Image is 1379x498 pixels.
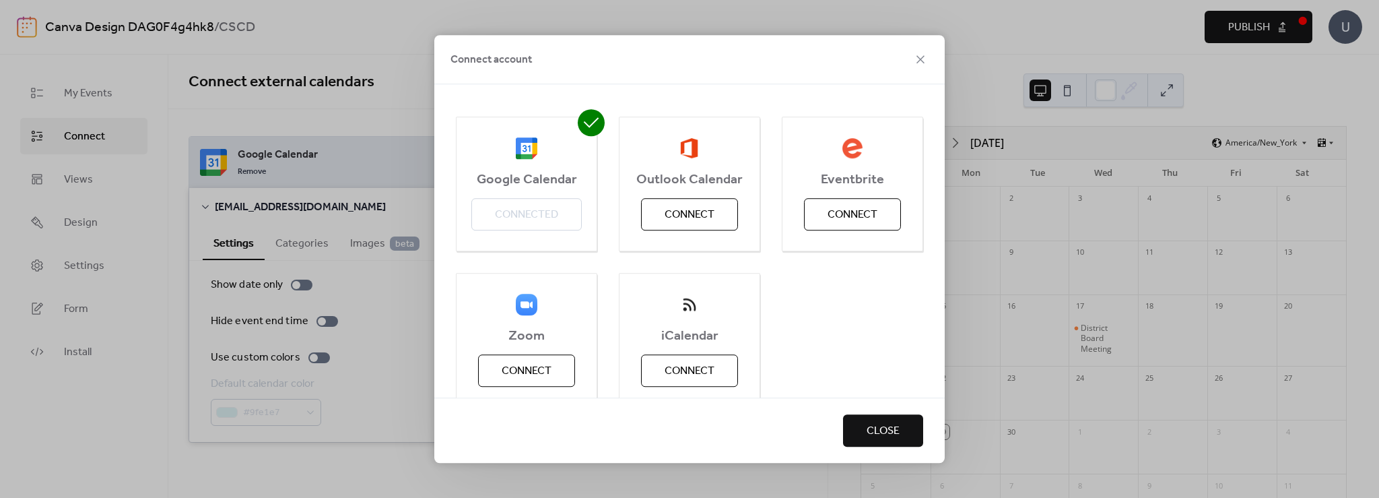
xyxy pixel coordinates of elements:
[641,198,738,230] button: Connect
[782,172,922,188] span: Eventbrite
[867,423,900,439] span: Close
[665,207,714,223] span: Connect
[680,137,698,159] img: outlook
[679,294,700,315] img: ical
[665,363,714,379] span: Connect
[457,172,597,188] span: Google Calendar
[450,52,532,68] span: Connect account
[641,354,738,387] button: Connect
[804,198,901,230] button: Connect
[619,328,760,344] span: iCalendar
[502,363,551,379] span: Connect
[828,207,877,223] span: Connect
[842,137,863,159] img: eventbrite
[843,414,923,447] button: Close
[516,294,537,315] img: zoom
[516,137,537,159] img: google
[619,172,760,188] span: Outlook Calendar
[457,328,597,344] span: Zoom
[478,354,575,387] button: Connect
